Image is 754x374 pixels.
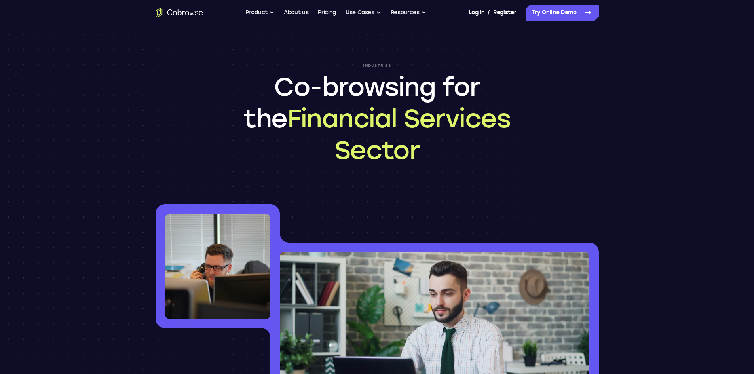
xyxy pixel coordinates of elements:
[318,5,336,21] a: Pricing
[287,103,511,165] span: Financial Services Sector
[391,5,426,21] button: Resources
[219,71,536,166] h1: Co-browsing for the
[346,5,381,21] button: Use Cases
[363,63,391,68] p: Industries
[245,5,275,21] button: Product
[488,8,490,17] span: /
[156,8,203,17] a: Go to the home page
[469,5,484,21] a: Log In
[526,5,599,21] a: Try Online Demo
[493,5,516,21] a: Register
[284,5,308,21] a: About us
